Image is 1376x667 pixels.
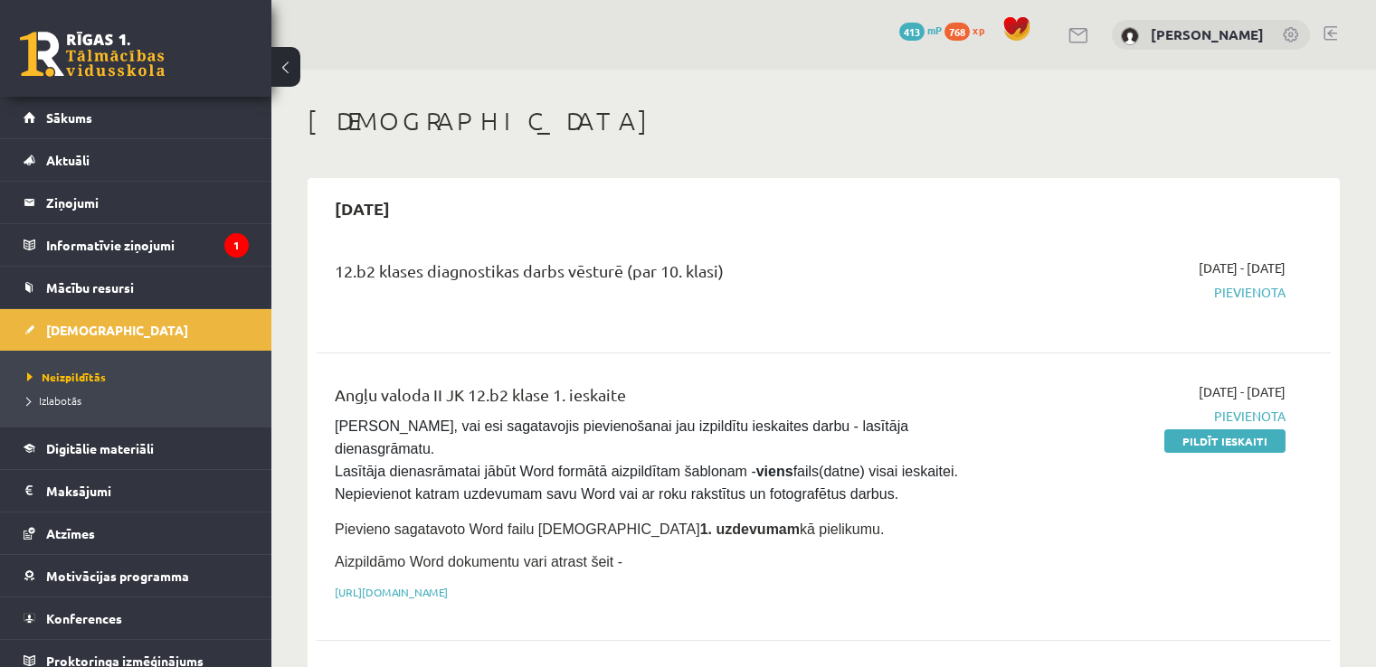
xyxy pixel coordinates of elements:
[335,554,622,569] span: Aizpildāmo Word dokumentu vari atrast šeit -
[46,224,249,266] legend: Informatīvie ziņojumi
[46,322,188,338] span: [DEMOGRAPHIC_DATA]
[27,392,253,409] a: Izlabotās
[700,521,800,537] strong: 1. uzdevumam
[927,23,942,37] span: mP
[1151,25,1264,43] a: [PERSON_NAME]
[24,470,249,512] a: Maksājumi
[1121,27,1139,45] img: Roberts Lagodskis
[944,23,993,37] a: 768 xp
[24,97,249,138] a: Sākums
[46,568,189,584] span: Motivācijas programma
[899,23,925,41] span: 413
[46,525,95,541] span: Atzīmes
[24,224,249,266] a: Informatīvie ziņojumi1
[20,32,165,77] a: Rīgas 1. Tālmācības vidusskola
[24,427,249,469] a: Digitālie materiāli
[24,309,249,351] a: [DEMOGRAPHIC_DATA]
[1164,429,1286,453] a: Pildīt ieskaiti
[24,555,249,597] a: Motivācijas programma
[24,597,249,639] a: Konferences
[46,610,122,626] span: Konferences
[27,393,81,408] span: Izlabotās
[899,23,942,37] a: 413 mP
[24,182,249,223] a: Ziņojumi
[24,267,249,308] a: Mācību resursi
[944,23,970,41] span: 768
[24,139,249,181] a: Aktuāli
[46,109,92,126] span: Sākums
[317,187,408,230] h2: [DATE]
[224,233,249,258] i: 1
[1199,258,1286,277] span: [DATE] - [DATE]
[308,106,1340,136] h1: [DEMOGRAPHIC_DATA]
[24,512,249,554] a: Atzīmes
[973,23,984,37] span: xp
[46,440,154,456] span: Digitālie materiāli
[46,470,249,512] legend: Maksājumi
[46,182,249,223] legend: Ziņojumi
[335,258,960,292] div: 12.b2 klases diagnostikas darbs vēsturē (par 10. klasi)
[335,382,960,416] div: Angļu valoda II JK 12.b2 klase 1. ieskaite
[987,407,1286,426] span: Pievienota
[46,279,134,296] span: Mācību resursi
[756,464,793,479] strong: viens
[1199,382,1286,401] span: [DATE] - [DATE]
[987,283,1286,302] span: Pievienota
[335,521,884,537] span: Pievieno sagatavoto Word failu [DEMOGRAPHIC_DATA] kā pielikumu.
[27,369,253,385] a: Neizpildītās
[335,585,448,599] a: [URL][DOMAIN_NAME]
[27,370,106,384] span: Neizpildītās
[335,418,962,502] span: [PERSON_NAME], vai esi sagatavojis pievienošanai jau izpildītu ieskaites darbu - lasītāja dienasg...
[46,152,90,168] span: Aktuāli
